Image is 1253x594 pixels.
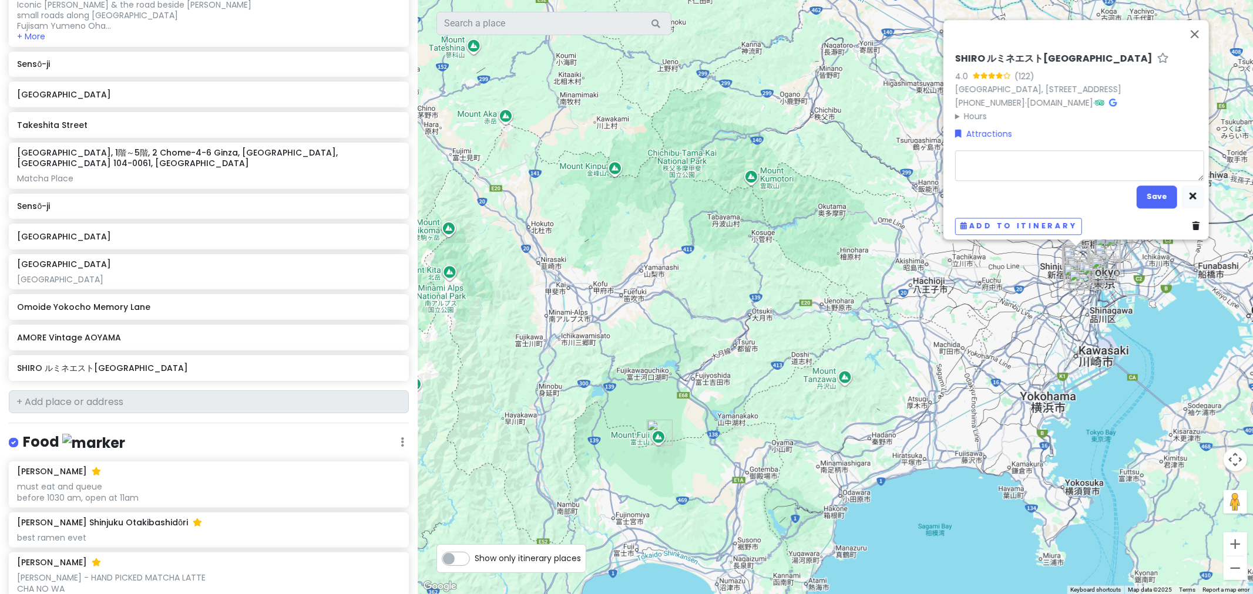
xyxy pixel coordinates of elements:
div: Takeshita Street [1064,256,1090,282]
div: [GEOGRAPHIC_DATA] [17,274,400,285]
h6: Omoide Yokocho Memory Lane [17,302,400,312]
h6: [GEOGRAPHIC_DATA], 1階～5階, 2 Chome-4-6 Ginza, [GEOGRAPHIC_DATA], [GEOGRAPHIC_DATA] 104-0061, [GEOG... [17,147,400,168]
span: Map data ©2025 [1128,586,1172,593]
a: Open this area in Google Maps (opens a new window) [421,579,459,594]
h6: SHIRO ルミネエスト[GEOGRAPHIC_DATA] [17,363,400,373]
a: Star place [1157,53,1169,65]
div: Shibuya Scramble Crossing [1063,263,1089,289]
button: Drag Pegman onto the map to open Street View [1224,490,1247,514]
div: AMORE Vintage AOYAMA [1067,259,1093,285]
a: [PHONE_NUMBER] [955,97,1025,109]
img: Google [421,579,459,594]
i: Google Maps [1109,99,1117,107]
div: Kuroge Wagyu Ichinoya Asakusa [1104,235,1130,261]
h6: Sensō-ji [17,201,400,211]
input: + Add place or address [9,390,409,414]
h6: [PERSON_NAME] [17,466,101,477]
div: HARAJUKU VILLAGE [1067,257,1093,283]
div: Age.3 GINZA [1093,256,1119,282]
div: Tokyo Tower [1083,264,1108,289]
i: Starred [92,467,101,475]
button: Close [1181,20,1209,48]
div: Iruca Tokyo Roppongi [1076,260,1102,286]
h6: Sensō-ji [17,59,400,69]
h6: [GEOGRAPHIC_DATA] [17,231,400,242]
i: Starred [92,558,101,566]
h6: AMORE Vintage AOYAMA [17,332,400,343]
div: Ikina Sushi Dokoro Abe Roppongi [1079,262,1104,288]
h6: [PERSON_NAME] [17,557,101,568]
a: Report a map error [1202,586,1249,593]
a: Attractions [955,128,1012,141]
h6: [GEOGRAPHIC_DATA] [17,259,111,269]
summary: Hours [955,110,1204,123]
a: Terms (opens in new tab) [1179,586,1195,593]
div: Ramen Tatsunoya Shinjuku Otakibashidōri [1062,244,1088,269]
div: Oedo Antique Market [1090,254,1116,279]
div: Mount Fuji [647,420,673,446]
div: Ginza [1091,257,1117,283]
a: [GEOGRAPHIC_DATA], [STREET_ADDRESS] [955,84,1121,96]
button: Add to itinerary [955,218,1082,235]
input: Search a place [436,12,671,35]
div: Gyukatsu Motomura Ueno [1095,236,1121,262]
div: SHIRO ルミネエスト新宿店 [1063,246,1089,272]
img: marker [62,434,125,452]
div: must eat and queue before 1030 am, open at 11am [17,481,400,502]
div: Matcha Place [17,173,400,184]
button: Zoom in [1224,532,1247,556]
div: Omoide Yokocho Memory Lane [1063,245,1089,271]
span: Show only itinerary places [475,552,581,565]
div: · · [955,53,1204,123]
a: Delete place [1192,220,1204,233]
button: Map camera controls [1224,448,1247,471]
div: 4.0 [955,70,973,83]
div: Ginza Steak Shibuya [1064,265,1090,291]
div: Yasubei of Ebisu [1069,270,1095,296]
i: Tripadvisor [1095,99,1104,107]
a: [DOMAIN_NAME] [1027,97,1093,109]
button: Keyboard shortcuts [1070,586,1121,594]
button: Save [1137,185,1177,208]
button: + More [17,31,45,42]
div: Hatoya Asakusa [1106,234,1132,260]
button: Zoom out [1224,556,1247,580]
h6: SHIRO ルミネエスト[GEOGRAPHIC_DATA] [955,53,1153,65]
h6: [GEOGRAPHIC_DATA] [17,89,400,100]
div: WAGYU YAKINIKU NIKUTARASHI [1064,251,1090,276]
i: Starred [193,518,202,526]
h4: Food [23,433,125,452]
div: Shinjuku City [1064,245,1090,271]
div: best ramen evet [17,532,400,543]
h6: Takeshita Street [17,120,400,130]
div: (122) [1015,70,1034,83]
div: 柴田第一ビル [1094,244,1120,269]
h6: [PERSON_NAME] Shinjuku Otakibashidōri [17,517,202,528]
div: Nihonbashi Tonkatsu Hajime [1095,249,1121,275]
